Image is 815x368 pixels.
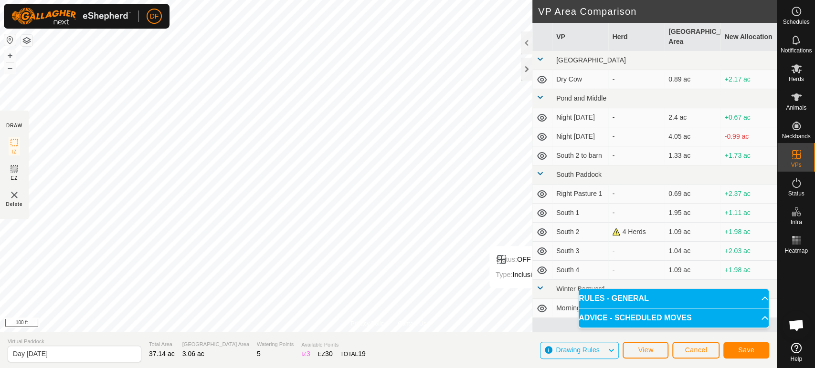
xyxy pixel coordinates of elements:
span: Pond and Middle [556,94,606,102]
span: Status [788,191,804,196]
td: +1.73 ac [720,146,777,165]
td: South 4 [552,261,609,280]
a: Contact Us [398,319,426,328]
td: South 2 to barn [552,146,609,165]
td: 1.09 ac [665,223,721,242]
div: - [612,112,661,123]
span: Infra [790,219,802,225]
td: +1.98 ac [720,261,777,280]
span: Help [790,356,802,362]
label: Type: [496,271,512,278]
span: ADVICE - SCHEDULED MOVES [579,314,691,322]
p-accordion-header: RULES - GENERAL [579,289,769,308]
span: Winter Barnyard [556,285,604,293]
button: View [623,342,668,358]
td: 4.05 ac [665,127,721,146]
span: VPs [791,162,801,168]
td: South 2 [552,223,609,242]
span: [GEOGRAPHIC_DATA] [556,56,626,64]
span: IZ [12,148,17,155]
span: Virtual Paddock [8,337,141,346]
div: OFF [496,254,557,265]
td: Night [DATE] [552,127,609,146]
span: EZ [11,174,18,182]
td: +2.37 ac [720,184,777,204]
div: - [612,132,661,142]
span: Drawing Rules [556,346,599,354]
span: Schedules [783,19,809,25]
img: VP [9,189,20,201]
img: Gallagher Logo [11,8,131,25]
td: -0.99 ac [720,127,777,146]
span: 5 [257,350,261,358]
div: - [612,189,661,199]
div: - [612,246,661,256]
td: +1.98 ac [720,223,777,242]
span: Available Points [301,341,366,349]
button: + [4,50,16,61]
span: Total Area [149,340,175,348]
button: Map Layers [21,35,32,46]
span: Save [738,346,754,354]
p-accordion-header: ADVICE - SCHEDULED MOVES [579,308,769,327]
td: 0.69 ac [665,184,721,204]
div: - [612,151,661,161]
th: Herd [608,23,665,51]
a: Privacy Policy [350,319,386,328]
td: South 3 [552,242,609,261]
span: 37.14 ac [149,350,175,358]
div: 4 Herds [612,227,661,237]
span: 30 [325,350,333,358]
div: - [612,74,661,84]
td: South 1 [552,204,609,223]
span: 3.06 ac [182,350,204,358]
span: Heatmap [784,248,808,254]
button: Save [723,342,769,358]
td: 2.4 ac [665,108,721,127]
td: 1.09 ac [665,261,721,280]
td: 1.95 ac [665,204,721,223]
td: +0.67 ac [720,108,777,127]
span: 19 [358,350,366,358]
td: Night [DATE] [552,108,609,127]
th: [GEOGRAPHIC_DATA] Area [665,23,721,51]
span: 3 [307,350,310,358]
div: Inclusion Zone [496,269,557,280]
div: - [612,265,661,275]
button: Cancel [672,342,720,358]
h2: VP Area Comparison [538,6,777,17]
td: +2.03 ac [720,242,777,261]
td: 0.89 ac [665,70,721,89]
div: IZ [301,349,310,359]
td: Morning [DATE] [552,299,609,318]
span: DF [150,11,159,21]
div: Open chat [782,311,811,339]
span: [GEOGRAPHIC_DATA] Area [182,340,249,348]
div: EZ [318,349,333,359]
span: Cancel [685,346,707,354]
a: Help [777,339,815,366]
td: +2.17 ac [720,70,777,89]
th: VP [552,23,609,51]
td: 1.33 ac [665,146,721,165]
div: - [612,208,661,218]
span: RULES - GENERAL [579,295,649,302]
span: South Paddock [556,171,602,178]
button: Reset Map [4,34,16,46]
div: DRAW [6,122,22,129]
td: +1.11 ac [720,204,777,223]
span: Watering Points [257,340,294,348]
div: TOTAL [340,349,366,359]
span: Neckbands [782,133,810,139]
span: View [638,346,653,354]
th: New Allocation [720,23,777,51]
td: Right Pasture 1 [552,184,609,204]
button: – [4,62,16,74]
span: Notifications [781,48,812,53]
td: Dry Cow [552,70,609,89]
span: Animals [786,105,806,111]
span: Delete [6,201,23,208]
td: 1.04 ac [665,242,721,261]
span: Herds [788,76,804,82]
